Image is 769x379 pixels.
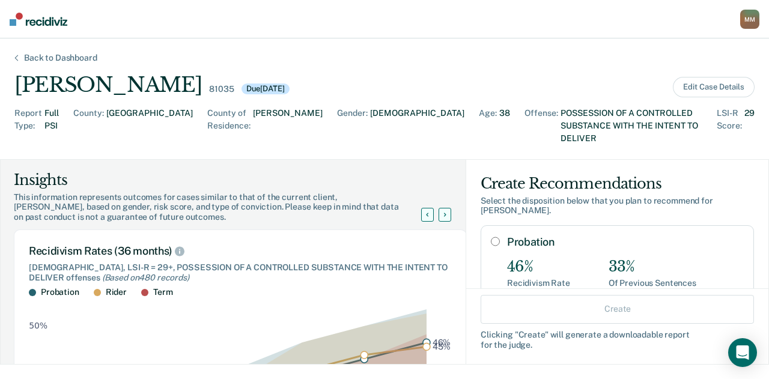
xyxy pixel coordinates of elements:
div: Insights [14,171,436,190]
div: Term [153,287,172,297]
div: [DEMOGRAPHIC_DATA] [370,107,464,145]
div: Create Recommendations [481,174,754,193]
div: [PERSON_NAME] [253,107,323,145]
div: Select the disposition below that you plan to recommend for [PERSON_NAME] . [481,196,754,216]
div: Back to Dashboard [10,53,112,63]
label: Probation [507,235,744,249]
div: Offense : [524,107,558,145]
div: LSI-R Score : [717,107,742,145]
text: 46% [433,338,451,347]
div: County of Residence : [207,107,251,145]
button: Create [481,294,754,323]
div: Of Previous Sentences [609,278,696,288]
div: Rider [106,287,127,297]
div: Full PSI [44,107,59,145]
div: Gender : [337,107,368,145]
div: Open Intercom Messenger [728,338,757,367]
div: Clicking " Create " will generate a downloadable report for the judge. [481,329,754,350]
text: 50% [29,321,47,330]
div: Recidivism Rates (36 months) [29,244,452,258]
div: Age : [479,107,497,145]
div: [DEMOGRAPHIC_DATA], LSI-R = 29+, POSSESSION OF A CONTROLLED SUBSTANCE WITH THE INTENT TO DELIVER ... [29,262,452,283]
text: 40% [29,362,47,372]
div: Report Type : [14,107,42,145]
img: Recidiviz [10,13,67,26]
div: M M [740,10,759,29]
div: 46% [507,258,570,276]
button: Edit Case Details [673,77,755,97]
div: Probation [41,287,79,297]
div: [PERSON_NAME] [14,73,202,97]
div: 29 [744,107,755,145]
button: MM [740,10,759,29]
text: 45% [433,342,451,351]
div: [GEOGRAPHIC_DATA] [106,107,193,145]
div: This information represents outcomes for cases similar to that of the current client, [PERSON_NAM... [14,192,436,222]
div: County : [73,107,104,145]
div: Due [DATE] [242,83,290,94]
div: Recidivism Rate [507,278,570,288]
div: POSSESSION OF A CONTROLLED SUBSTANCE WITH THE INTENT TO DELIVER [561,107,702,145]
div: 33% [609,258,696,276]
div: 81035 [209,84,234,94]
div: 38 [499,107,510,145]
span: (Based on 480 records ) [102,273,189,282]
